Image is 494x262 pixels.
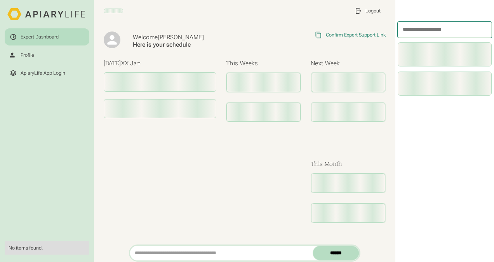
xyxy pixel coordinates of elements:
a: Profile [5,47,89,63]
a: ApiaryLife App Login [5,65,89,81]
div: Confirm Expert Support Link [326,32,386,38]
a: Expert Dashboard [5,28,89,45]
div: No items found. [9,245,85,251]
h3: This Month [311,159,386,168]
div: Profile [21,52,34,58]
a: Logout [350,2,386,19]
h3: Next Week [311,59,386,68]
div: Logout [365,8,381,14]
div: ApiaryLife App Login [21,70,65,76]
div: Here is your schedule [133,41,258,49]
span: XX Jan [121,59,141,67]
span: [PERSON_NAME] [158,34,204,41]
div: Expert Dashboard [21,34,59,40]
h3: This Weeks [226,59,301,68]
h3: [DATE] [104,59,216,68]
div: Welcome [133,34,258,41]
